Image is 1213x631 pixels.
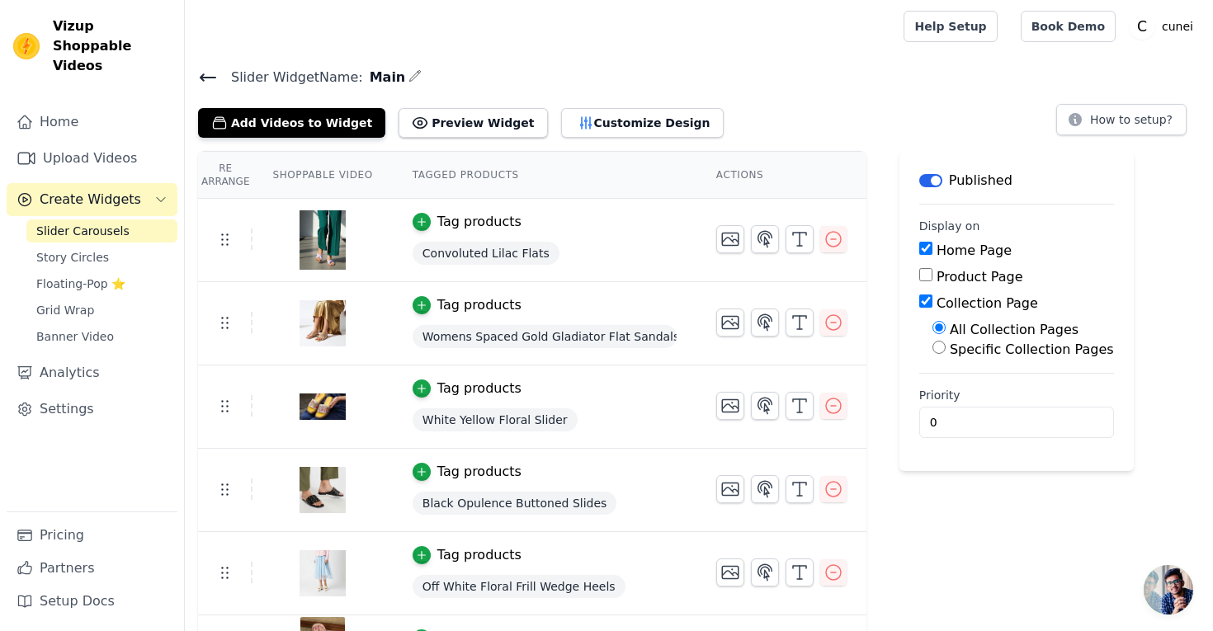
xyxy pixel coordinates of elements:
[413,575,625,598] span: Off White Floral Frill Wedge Heels
[949,171,1012,191] p: Published
[408,66,422,88] div: Edit Name
[1155,12,1200,41] p: cunei
[716,225,744,253] button: Change Thumbnail
[437,295,522,315] div: Tag products
[413,325,677,348] span: Womens Spaced Gold Gladiator Flat Sandals
[7,142,177,175] a: Upload Videos
[413,408,578,431] span: White Yellow Floral Slider
[413,212,522,232] button: Tag products
[26,246,177,269] a: Story Circles
[198,152,253,199] th: Re Arrange
[1021,11,1116,42] a: Book Demo
[300,284,346,363] img: vizup-images-5e6f.png
[26,272,177,295] a: Floating-Pop ⭐
[40,190,141,210] span: Create Widgets
[7,552,177,585] a: Partners
[218,68,363,87] span: Slider Widget Name:
[1056,115,1187,131] a: How to setup?
[413,379,522,398] button: Tag products
[399,108,547,138] button: Preview Widget
[716,475,744,503] button: Change Thumbnail
[937,243,1012,258] label: Home Page
[36,223,130,239] span: Slider Carousels
[26,219,177,243] a: Slider Carousels
[437,462,522,482] div: Tag products
[7,106,177,139] a: Home
[393,152,696,199] th: Tagged Products
[1144,565,1193,615] div: Open chat
[937,269,1023,285] label: Product Page
[561,108,724,138] button: Customize Design
[413,492,617,515] span: Black Opulence Buttoned Slides
[919,387,1114,403] label: Priority
[36,275,125,292] span: Floating-Pop ⭐
[716,392,744,420] button: Change Thumbnail
[300,534,346,613] img: vizup-images-2fd5.png
[1129,12,1200,41] button: C cunei
[253,152,392,199] th: Shoppable Video
[300,450,346,530] img: vizup-images-ce2e.png
[696,152,866,199] th: Actions
[36,302,94,318] span: Grid Wrap
[7,356,177,389] a: Analytics
[437,379,522,398] div: Tag products
[919,218,980,234] legend: Display on
[1137,18,1147,35] text: C
[13,33,40,59] img: Vizup
[716,308,744,337] button: Change Thumbnail
[904,11,997,42] a: Help Setup
[937,295,1038,311] label: Collection Page
[7,585,177,618] a: Setup Docs
[36,328,114,345] span: Banner Video
[36,249,109,266] span: Story Circles
[437,212,522,232] div: Tag products
[26,325,177,348] a: Banner Video
[950,341,1114,357] label: Specific Collection Pages
[53,16,171,76] span: Vizup Shoppable Videos
[7,183,177,216] button: Create Widgets
[300,200,346,280] img: tn-4af3e9b840b840cdb83a5b95ef5f0f3a.png
[198,108,385,138] button: Add Videos to Widget
[413,545,522,565] button: Tag products
[1056,104,1187,135] button: How to setup?
[950,322,1078,337] label: All Collection Pages
[26,299,177,322] a: Grid Wrap
[300,367,346,446] img: vizup-images-4a8c.png
[363,68,406,87] span: Main
[7,393,177,426] a: Settings
[413,462,522,482] button: Tag products
[716,558,744,586] button: Change Thumbnail
[7,519,177,552] a: Pricing
[413,242,559,265] span: Convoluted Lilac Flats
[413,295,522,315] button: Tag products
[437,545,522,565] div: Tag products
